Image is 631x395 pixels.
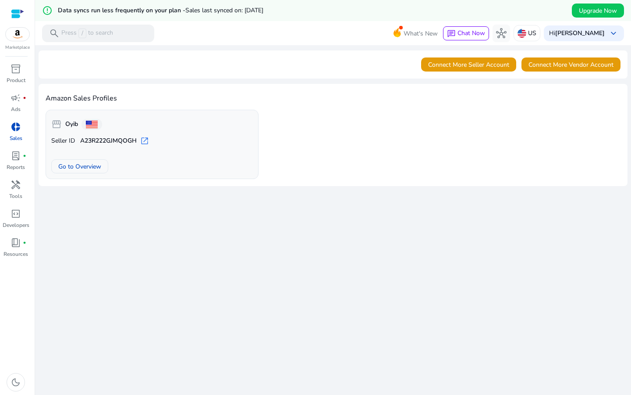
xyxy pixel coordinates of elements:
[572,4,624,18] button: Upgrade Now
[528,60,613,69] span: Connect More Vendor Account
[11,64,21,74] span: inventory_2
[11,151,21,161] span: lab_profile
[447,29,456,38] span: chat
[51,119,62,129] span: storefront
[11,208,21,219] span: code_blocks
[11,180,21,190] span: handyman
[11,377,21,388] span: dark_mode
[61,29,113,38] p: Press to search
[42,5,53,16] mat-icon: error_outline
[10,134,22,142] p: Sales
[496,28,507,39] span: hub
[6,28,29,41] img: amazon.svg
[11,122,21,132] span: donut_small
[11,93,21,103] span: campaign
[518,29,526,38] img: us.svg
[140,136,149,145] span: open_in_new
[457,29,485,37] span: Chat Now
[443,26,489,40] button: chatChat Now
[58,162,101,171] span: Go to Overview
[7,76,25,84] p: Product
[11,237,21,248] span: book_4
[11,105,21,113] p: Ads
[23,154,26,158] span: fiber_manual_record
[23,241,26,244] span: fiber_manual_record
[65,120,78,129] b: Oyib
[404,26,438,41] span: What's New
[51,159,108,173] button: Go to Overview
[521,57,620,72] button: Connect More Vendor Account
[421,57,516,72] button: Connect More Seller Account
[78,29,86,38] span: /
[58,7,263,14] h5: Data syncs run less frequently on your plan -
[7,163,25,171] p: Reports
[608,28,619,39] span: keyboard_arrow_down
[23,96,26,100] span: fiber_manual_record
[185,6,263,14] span: Sales last synced on: [DATE]
[9,192,22,200] p: Tools
[493,25,510,42] button: hub
[5,44,30,51] p: Marketplace
[579,6,617,15] span: Upgrade Now
[51,136,75,145] span: Seller ID
[528,25,536,41] p: US
[3,221,29,229] p: Developers
[49,28,60,39] span: search
[46,94,620,103] h4: Amazon Sales Profiles
[549,30,605,36] p: Hi
[428,60,509,69] span: Connect More Seller Account
[4,250,28,258] p: Resources
[555,29,605,37] b: [PERSON_NAME]
[80,136,137,145] b: A23R222GJMQOGH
